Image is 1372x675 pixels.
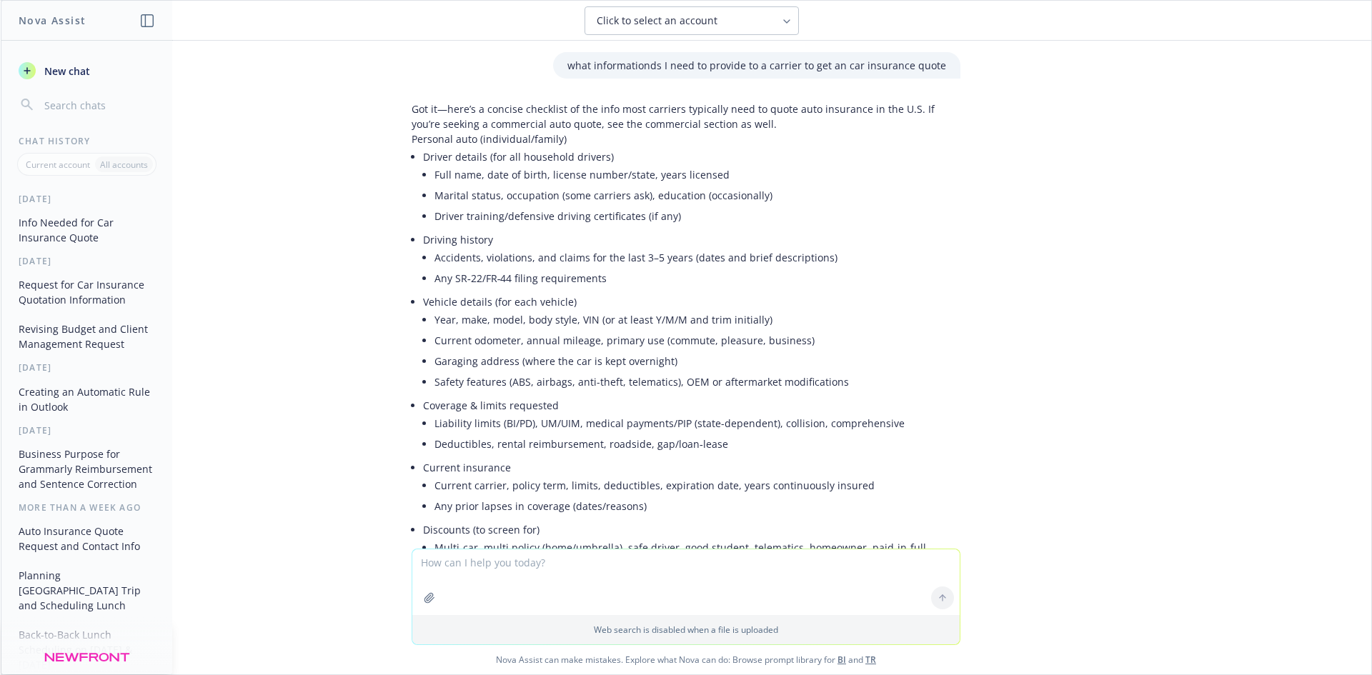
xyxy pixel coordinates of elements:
[13,519,161,558] button: Auto Insurance Quote Request and Contact Info
[13,317,161,356] button: Revising Budget and Client Management Request
[6,645,1366,674] span: Nova Assist can make mistakes. Explore what Nova can do: Browse prompt library for and
[434,247,960,268] li: Accidents, violations, and claims for the last 3–5 years (dates and brief descriptions)
[423,395,960,457] li: Coverage & limits requested
[412,131,960,146] p: Personal auto (individual/family)
[423,229,960,291] li: Driving history
[434,268,960,289] li: Any SR‑22/FR‑44 filing requirements
[837,654,846,666] a: BI
[434,413,960,434] li: Liability limits (BI/PD), UM/UIM, medical payments/PIP (state-dependent), collision, comprehensive
[434,351,960,371] li: Garaging address (where the car is kept overnight)
[434,475,960,496] li: Current carrier, policy term, limits, deductibles, expiration date, years continuously insured
[100,159,148,171] p: All accounts
[434,496,960,516] li: Any prior lapses in coverage (dates/reasons)
[13,380,161,419] button: Creating an Automatic Rule in Outlook
[41,64,90,79] span: New chat
[567,58,946,73] p: what informationds I need to provide to a carrier to get an car insurance quote
[423,457,960,519] li: Current insurance
[423,291,960,395] li: Vehicle details (for each vehicle)
[421,624,951,636] p: Web search is disabled when a file is uploaded
[865,654,876,666] a: TR
[423,519,960,576] li: Discounts (to screen for)
[434,185,960,206] li: Marital status, occupation (some carriers ask), education (occasionally)
[1,193,172,205] div: [DATE]
[1,135,172,147] div: Chat History
[434,164,960,185] li: Full name, date of birth, license number/state, years licensed
[597,14,717,28] span: Click to select an account
[1,361,172,374] div: [DATE]
[13,564,161,617] button: Planning [GEOGRAPHIC_DATA] Trip and Scheduling Lunch
[423,146,960,229] li: Driver details (for all household drivers)
[19,13,86,28] h1: Nova Assist
[13,211,161,249] button: Info Needed for Car Insurance Quote
[26,159,90,171] p: Current account
[434,309,960,330] li: Year, make, model, body style, VIN (or at least Y/M/M and trim initially)
[434,537,960,573] li: Multi‑car, multi‑policy (home/umbrella), safe driver, good student, telematics, homeowner, paid‑i...
[13,273,161,311] button: Request for Car Insurance Quotation Information
[434,434,960,454] li: Deductibles, rental reimbursement, roadside, gap/loan‑lease
[13,58,161,84] button: New chat
[1,255,172,267] div: [DATE]
[585,6,799,35] button: Click to select an account
[412,101,960,131] p: Got it—here’s a concise checklist of the info most carriers typically need to quote auto insuranc...
[13,442,161,496] button: Business Purpose for Grammarly Reimbursement and Sentence Correction
[434,371,960,392] li: Safety features (ABS, airbags, anti-theft, telematics), OEM or aftermarket modifications
[434,206,960,226] li: Driver training/defensive driving certificates (if any)
[41,95,155,115] input: Search chats
[1,424,172,436] div: [DATE]
[434,330,960,351] li: Current odometer, annual mileage, primary use (commute, pleasure, business)
[412,549,960,615] textarea: To enrich screen reader interactions, please activate Accessibility in Grammarly extension settings
[1,501,172,514] div: More than a week ago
